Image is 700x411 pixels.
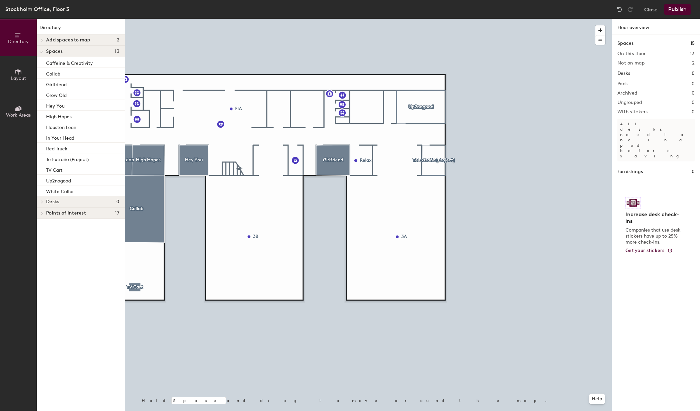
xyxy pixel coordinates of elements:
[692,168,695,175] h1: 0
[617,119,695,161] p: All desks need to be in a pod before saving
[46,91,67,98] p: Grow Old
[690,40,695,47] h1: 15
[46,199,59,204] span: Desks
[5,5,69,13] div: Stockholm Office, Floor 3
[589,394,605,404] button: Help
[617,109,648,115] h2: With stickers
[692,109,695,115] h2: 0
[617,81,627,87] h2: Pods
[46,101,65,109] p: Hey You
[617,168,643,175] h1: Furnishings
[612,19,700,34] h1: Floor overview
[617,100,642,105] h2: Ungrouped
[46,69,60,77] p: Collab
[625,248,673,254] a: Get your stickers
[692,91,695,96] h2: 0
[617,91,637,96] h2: Archived
[46,211,86,216] span: Points of interest
[6,112,31,118] span: Work Areas
[46,49,63,54] span: Spaces
[11,76,26,81] span: Layout
[37,24,125,34] h1: Directory
[692,81,695,87] h2: 0
[617,70,630,77] h1: Desks
[625,211,683,225] h4: Increase desk check-ins
[692,100,695,105] h2: 0
[664,4,691,15] button: Publish
[115,49,119,54] span: 13
[8,39,29,44] span: Directory
[46,155,89,162] p: Te Extraño (Project)
[46,123,76,130] p: Houston Lean
[46,165,63,173] p: TV Cart
[115,211,119,216] span: 17
[46,58,93,66] p: Caffeine & Creativity
[117,37,119,43] span: 2
[46,37,91,43] span: Add spaces to map
[690,51,695,56] h2: 13
[46,133,74,141] p: In Your Head
[627,6,633,13] img: Redo
[692,70,695,77] h1: 0
[625,227,683,245] p: Companies that use desk stickers have up to 25% more check-ins.
[46,144,68,152] p: Red Truck
[617,40,633,47] h1: Spaces
[46,176,71,184] p: Up2nogood
[46,80,67,88] p: Girlfriend
[46,112,72,120] p: High Hopes
[116,199,119,204] span: 0
[692,60,695,66] h2: 2
[625,197,641,209] img: Sticker logo
[46,187,74,194] p: White Collar
[625,248,665,253] span: Get your stickers
[644,4,658,15] button: Close
[616,6,623,13] img: Undo
[617,51,646,56] h2: On this floor
[617,60,645,66] h2: Not on map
